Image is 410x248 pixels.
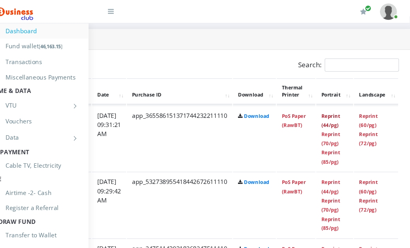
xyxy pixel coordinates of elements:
[6,212,22,225] a: Chat for support
[4,194,23,207] a: Chat for support
[256,167,279,173] a: Download
[147,73,245,98] th: Purchase ID: activate to sort column ascending
[12,20,99,38] a: Dashboard
[328,105,345,120] a: Reprint (44/pg)
[363,229,380,244] a: Reprint (60/pg)
[12,88,99,108] a: VTU
[306,55,400,67] label: Search:
[12,49,99,67] a: Transactions
[114,73,146,98] th: Date: activate to sort column ascending
[12,210,99,228] a: Transfer to Wallet
[12,224,99,242] a: Transfer to Bank
[358,73,399,98] th: Landscape: activate to sort column ascending
[12,170,99,189] a: Airtime -2- Cash
[363,167,380,182] a: Reprint (60/pg)
[331,55,400,67] input: Search:
[12,63,99,81] a: Miscellaneous Payments
[328,201,345,216] a: Reprint (85/pg)
[328,229,345,244] a: Reprint (44/pg)
[12,145,99,163] a: Cable TV, Electricity
[364,8,370,14] i: Renew/Upgrade Subscription
[64,40,87,46] small: [ ]
[114,98,146,160] td: [DATE] 09:31:21 AM
[382,3,398,19] img: User
[147,160,245,221] td: app_532738955418442672611110
[12,118,99,138] a: Data
[256,229,279,235] a: Download
[12,185,99,203] a: Register a Referral
[286,73,322,98] th: Thermal Printer: activate to sort column ascending
[363,184,380,199] a: Reprint (72/pg)
[363,122,380,137] a: Reprint (72/pg)
[12,104,99,122] a: Vouchers
[66,40,85,46] b: 46,163.15
[147,98,245,160] td: app_365586151371744232211110
[256,105,279,111] a: Download
[12,3,59,19] img: Logo
[368,5,374,11] span: Renew/Upgrade Subscription
[323,73,357,98] th: Portrait: activate to sort column ascending
[291,229,313,244] a: PoS Paper (RawBT)
[328,139,345,154] a: Reprint (85/pg)
[328,184,345,199] a: Reprint (70/pg)
[328,122,345,137] a: Reprint (70/pg)
[291,105,313,120] a: PoS Paper (RawBT)
[291,167,313,182] a: PoS Paper (RawBT)
[114,160,146,221] td: [DATE] 09:29:42 AM
[363,105,380,120] a: Reprint (60/pg)
[246,73,285,98] th: Download: activate to sort column ascending
[328,167,345,182] a: Reprint (44/pg)
[12,34,99,53] a: Fund wallet[46,163.15]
